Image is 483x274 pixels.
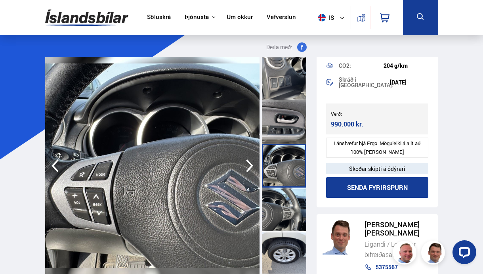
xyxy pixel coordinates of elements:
[315,6,351,29] button: is
[326,163,428,174] div: Skoðar skipti á ódýrari
[339,63,384,69] div: CO2:
[45,5,128,31] img: G0Ugv5HjCgRt.svg
[267,13,296,22] a: Vefverslun
[365,220,432,237] div: [PERSON_NAME] [PERSON_NAME]
[365,264,432,270] a: 5375567
[147,13,171,22] a: Söluskrá
[315,14,335,21] span: is
[323,220,357,255] img: FbJEzSuNWCJXmdc-.webp
[446,237,479,270] iframe: LiveChat chat widget
[422,242,446,266] img: FbJEzSuNWCJXmdc-.webp
[227,13,253,22] a: Um okkur
[258,42,310,52] button: Deila með:
[318,14,326,21] img: svg+xml;base64,PHN2ZyB4bWxucz0iaHR0cDovL3d3dy53My5vcmcvMjAwMC9zdmciIHdpZHRoPSI1MTIiIGhlaWdodD0iNT...
[331,119,374,130] div: 990.000 kr.
[326,138,428,158] div: Lánshæfur hjá Ergo. Möguleiki á allt að 100% [PERSON_NAME]
[394,242,418,266] img: siFngHWaQ9KaOqBr.png
[390,79,428,86] div: [DATE]
[339,77,390,88] div: Skráð í [GEOGRAPHIC_DATA]:
[266,42,292,52] span: Deila með:
[331,111,377,117] div: Verð:
[185,13,209,21] button: Þjónusta
[365,239,432,260] div: Eigandi / Löggiltur bifreiðasali
[326,177,428,198] button: Senda fyrirspurn
[384,63,428,69] div: 204 g/km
